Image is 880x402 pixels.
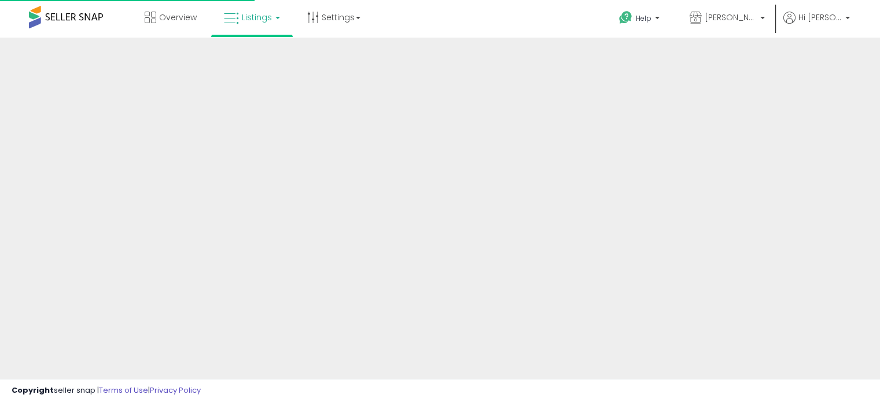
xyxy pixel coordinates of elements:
[705,12,757,23] span: [PERSON_NAME]'s deals
[798,12,842,23] span: Hi [PERSON_NAME]
[636,13,651,23] span: Help
[610,2,671,38] a: Help
[99,385,148,396] a: Terms of Use
[783,12,850,38] a: Hi [PERSON_NAME]
[159,12,197,23] span: Overview
[12,385,201,396] div: seller snap | |
[150,385,201,396] a: Privacy Policy
[12,385,54,396] strong: Copyright
[618,10,633,25] i: Get Help
[242,12,272,23] span: Listings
